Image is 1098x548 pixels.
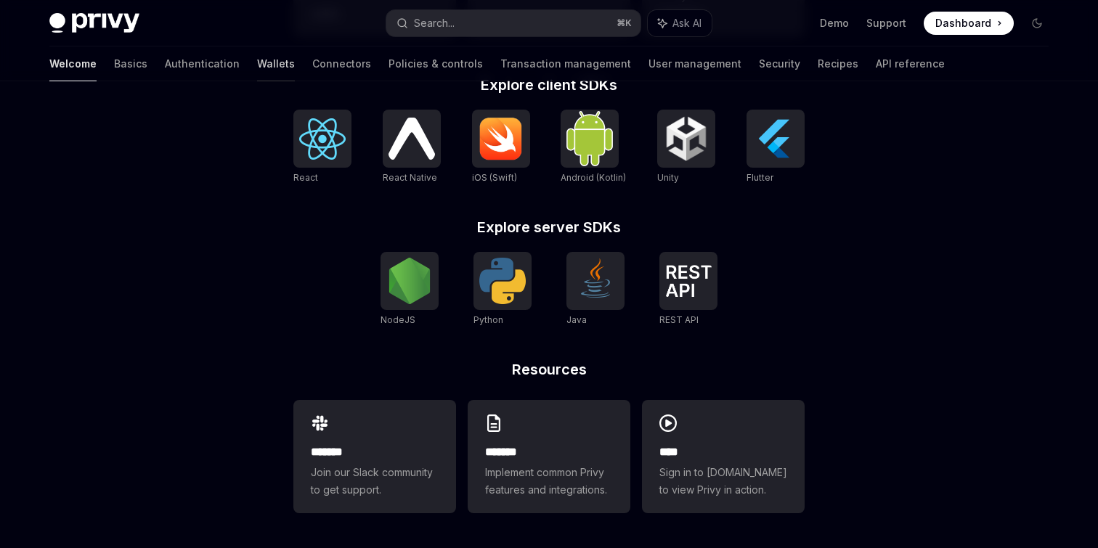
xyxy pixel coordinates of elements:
[866,16,906,30] a: Support
[49,46,97,81] a: Welcome
[386,258,433,304] img: NodeJS
[747,172,773,183] span: Flutter
[935,16,991,30] span: Dashboard
[617,17,632,29] span: ⌘ K
[659,252,717,327] a: REST APIREST API
[663,115,709,162] img: Unity
[472,110,530,185] a: iOS (Swift)iOS (Swift)
[818,46,858,81] a: Recipes
[561,172,626,183] span: Android (Kotlin)
[293,400,456,513] a: **** **Join our Slack community to get support.
[924,12,1014,35] a: Dashboard
[485,464,613,499] span: Implement common Privy features and integrations.
[672,16,701,30] span: Ask AI
[479,258,526,304] img: Python
[657,172,679,183] span: Unity
[648,46,741,81] a: User management
[165,46,240,81] a: Authentication
[642,400,805,513] a: ****Sign in to [DOMAIN_NAME] to view Privy in action.
[472,172,517,183] span: iOS (Swift)
[665,265,712,297] img: REST API
[293,110,351,185] a: ReactReact
[311,464,439,499] span: Join our Slack community to get support.
[566,314,587,325] span: Java
[657,110,715,185] a: UnityUnity
[659,464,787,499] span: Sign in to [DOMAIN_NAME] to view Privy in action.
[389,46,483,81] a: Policies & controls
[293,78,805,92] h2: Explore client SDKs
[566,252,625,327] a: JavaJava
[752,115,799,162] img: Flutter
[389,118,435,159] img: React Native
[566,111,613,165] img: Android (Kotlin)
[114,46,147,81] a: Basics
[383,110,441,185] a: React NativeReact Native
[293,172,318,183] span: React
[478,117,524,160] img: iOS (Swift)
[876,46,945,81] a: API reference
[572,258,619,304] img: Java
[659,314,699,325] span: REST API
[312,46,371,81] a: Connectors
[257,46,295,81] a: Wallets
[473,252,532,327] a: PythonPython
[386,10,640,36] button: Search...⌘K
[820,16,849,30] a: Demo
[414,15,455,32] div: Search...
[49,13,139,33] img: dark logo
[500,46,631,81] a: Transaction management
[468,400,630,513] a: **** **Implement common Privy features and integrations.
[759,46,800,81] a: Security
[1025,12,1049,35] button: Toggle dark mode
[383,172,437,183] span: React Native
[747,110,805,185] a: FlutterFlutter
[561,110,626,185] a: Android (Kotlin)Android (Kotlin)
[381,252,439,327] a: NodeJSNodeJS
[473,314,503,325] span: Python
[381,314,415,325] span: NodeJS
[293,362,805,377] h2: Resources
[293,220,805,234] h2: Explore server SDKs
[648,10,712,36] button: Ask AI
[299,118,346,160] img: React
